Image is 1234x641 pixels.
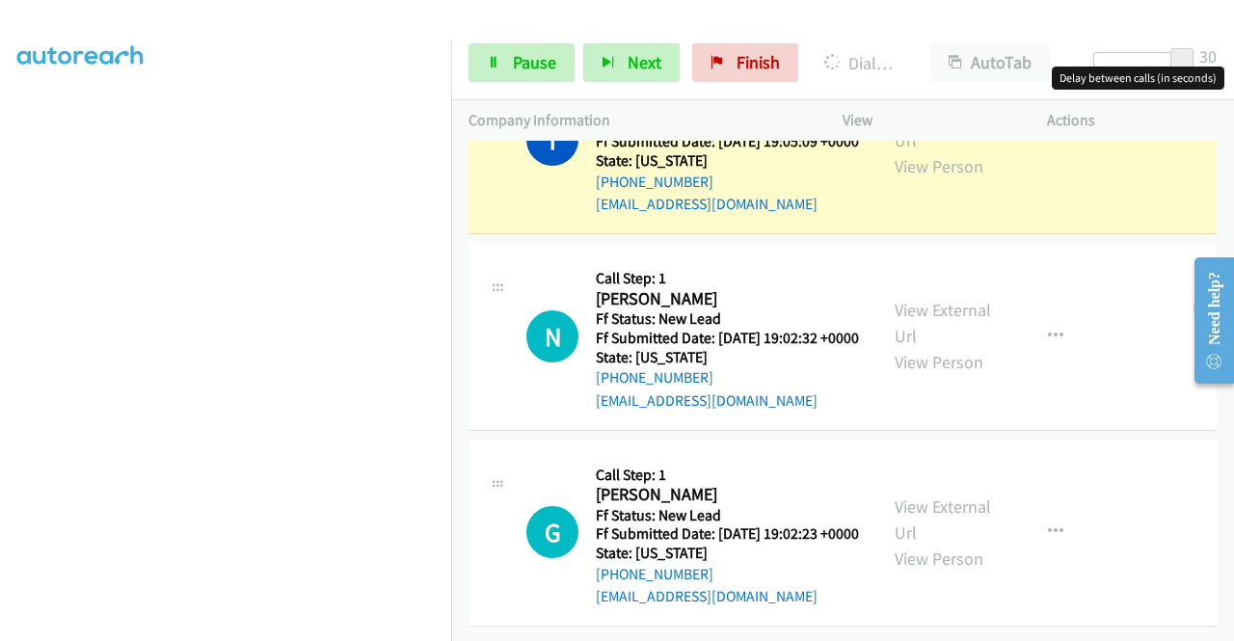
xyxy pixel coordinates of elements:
[596,368,713,387] a: [PHONE_NUMBER]
[1052,67,1224,90] div: Delay between calls (in seconds)
[513,51,556,73] span: Pause
[596,506,859,525] h5: Ff Status: New Lead
[895,548,983,570] a: View Person
[596,151,859,171] h5: State: [US_STATE]
[1199,43,1217,69] div: 30
[583,43,680,82] button: Next
[596,484,859,506] h2: [PERSON_NAME]
[596,269,859,288] h5: Call Step: 1
[469,43,575,82] a: Pause
[526,310,578,362] h1: N
[469,109,808,132] p: Company Information
[596,524,859,544] h5: Ff Submitted Date: [DATE] 19:02:23 +0000
[930,43,1050,82] button: AutoTab
[1047,109,1217,132] p: Actions
[895,351,983,373] a: View Person
[843,109,1012,132] p: View
[895,103,991,151] a: View External Url
[596,466,859,485] h5: Call Step: 1
[692,43,798,82] a: Finish
[596,544,859,563] h5: State: [US_STATE]
[596,329,859,348] h5: Ff Submitted Date: [DATE] 19:02:32 +0000
[1179,244,1234,397] iframe: Resource Center
[596,309,859,329] h5: Ff Status: New Lead
[526,506,578,558] h1: G
[596,348,859,367] h5: State: [US_STATE]
[628,51,661,73] span: Next
[596,391,818,410] a: [EMAIL_ADDRESS][DOMAIN_NAME]
[895,299,991,347] a: View External Url
[596,132,859,151] h5: Ff Submitted Date: [DATE] 19:05:09 +0000
[895,495,991,544] a: View External Url
[596,173,713,191] a: [PHONE_NUMBER]
[596,195,818,213] a: [EMAIL_ADDRESS][DOMAIN_NAME]
[526,114,578,166] h1: T
[596,288,859,310] h2: [PERSON_NAME]
[596,565,713,583] a: [PHONE_NUMBER]
[737,51,780,73] span: Finish
[526,506,578,558] div: The call is yet to be attempted
[895,155,983,177] a: View Person
[596,587,818,605] a: [EMAIL_ADDRESS][DOMAIN_NAME]
[824,50,896,76] p: Dialing [PERSON_NAME]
